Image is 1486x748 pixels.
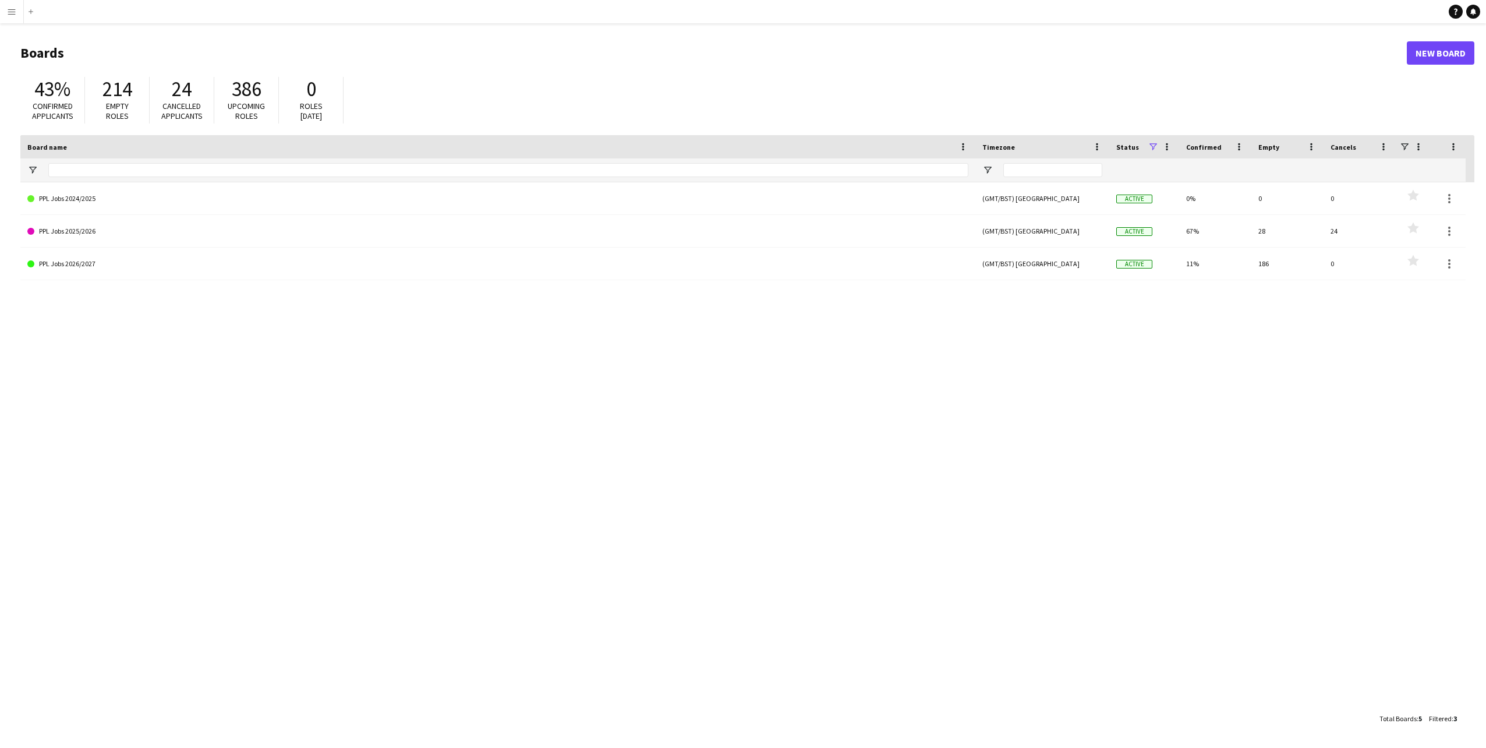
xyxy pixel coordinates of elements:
span: 0 [306,76,316,102]
span: Empty roles [106,101,129,121]
input: Timezone Filter Input [1003,163,1102,177]
a: PPL Jobs 2024/2025 [27,182,968,215]
div: 11% [1179,248,1251,280]
h1: Boards [20,44,1407,62]
span: Total Boards [1379,714,1417,723]
span: 3 [1453,714,1457,723]
span: Cancelled applicants [161,101,203,121]
span: Confirmed [1186,143,1222,151]
span: 24 [172,76,192,102]
div: 24 [1324,215,1396,247]
div: 67% [1179,215,1251,247]
button: Open Filter Menu [27,165,38,175]
span: Status [1116,143,1139,151]
div: (GMT/BST) [GEOGRAPHIC_DATA] [975,182,1109,214]
div: : [1429,707,1457,730]
div: 186 [1251,248,1324,280]
div: 0 [1251,182,1324,214]
span: Active [1116,227,1152,236]
span: Active [1116,195,1152,203]
input: Board name Filter Input [48,163,968,177]
div: 0 [1324,182,1396,214]
span: Roles [DATE] [300,101,323,121]
span: Empty [1258,143,1279,151]
a: PPL Jobs 2025/2026 [27,215,968,248]
span: Filtered [1429,714,1452,723]
span: Confirmed applicants [32,101,73,121]
span: 43% [34,76,70,102]
div: 0% [1179,182,1251,214]
span: Active [1116,260,1152,269]
span: 5 [1418,714,1422,723]
div: 28 [1251,215,1324,247]
div: 0 [1324,248,1396,280]
div: (GMT/BST) [GEOGRAPHIC_DATA] [975,248,1109,280]
span: 214 [102,76,132,102]
a: New Board [1407,41,1474,65]
span: Upcoming roles [228,101,265,121]
a: PPL Jobs 2026/2027 [27,248,968,280]
div: : [1379,707,1422,730]
div: (GMT/BST) [GEOGRAPHIC_DATA] [975,215,1109,247]
span: Cancels [1331,143,1356,151]
span: Timezone [982,143,1015,151]
span: 386 [232,76,261,102]
button: Open Filter Menu [982,165,993,175]
span: Board name [27,143,67,151]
